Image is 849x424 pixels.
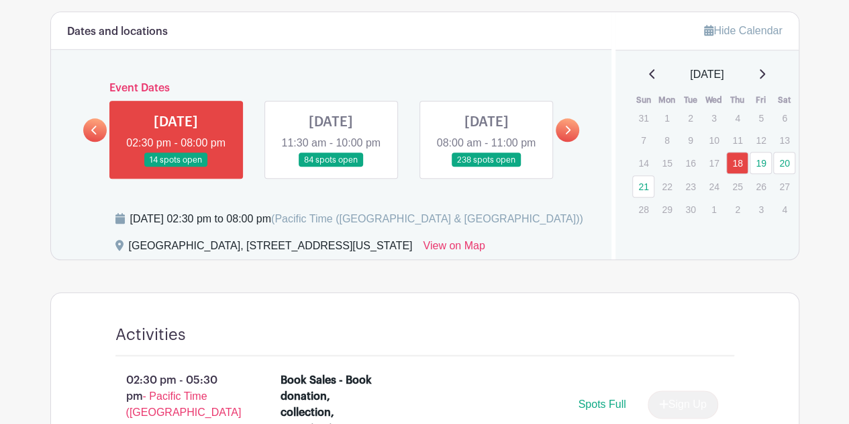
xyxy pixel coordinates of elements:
[773,176,795,197] p: 27
[726,199,748,220] p: 2
[703,108,725,128] p: 3
[679,108,701,128] p: 2
[703,199,725,220] p: 1
[702,93,726,107] th: Wed
[655,93,679,107] th: Mon
[704,25,782,36] a: Hide Calendar
[726,176,748,197] p: 25
[726,130,748,151] p: 11
[749,93,772,107] th: Fri
[773,199,795,220] p: 4
[703,153,725,173] p: 17
[107,82,556,95] h6: Event Dates
[632,130,654,151] p: 7
[130,211,583,227] div: [DATE] 02:30 pm to 08:00 pm
[271,213,583,224] span: (Pacific Time ([GEOGRAPHIC_DATA] & [GEOGRAPHIC_DATA]))
[656,108,678,128] p: 1
[679,153,701,173] p: 16
[423,238,485,259] a: View on Map
[679,176,701,197] p: 23
[129,238,413,259] div: [GEOGRAPHIC_DATA], [STREET_ADDRESS][US_STATE]
[690,67,723,83] span: [DATE]
[632,153,654,173] p: 14
[632,93,655,107] th: Sun
[656,153,678,173] p: 15
[772,93,796,107] th: Sat
[750,108,772,128] p: 5
[679,93,702,107] th: Tue
[750,176,772,197] p: 26
[679,199,701,220] p: 30
[773,108,795,128] p: 6
[632,175,654,198] a: 21
[632,199,654,220] p: 28
[656,130,678,151] p: 8
[750,152,772,174] a: 19
[703,176,725,197] p: 24
[726,93,749,107] th: Thu
[703,130,725,151] p: 10
[67,26,168,38] h6: Dates and locations
[750,130,772,151] p: 12
[750,199,772,220] p: 3
[726,108,748,128] p: 4
[578,398,626,410] span: Spots Full
[632,108,654,128] p: 31
[679,130,701,151] p: 9
[656,176,678,197] p: 22
[115,325,186,345] h4: Activities
[726,152,748,174] a: 18
[773,130,795,151] p: 13
[656,199,678,220] p: 29
[773,152,795,174] a: 20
